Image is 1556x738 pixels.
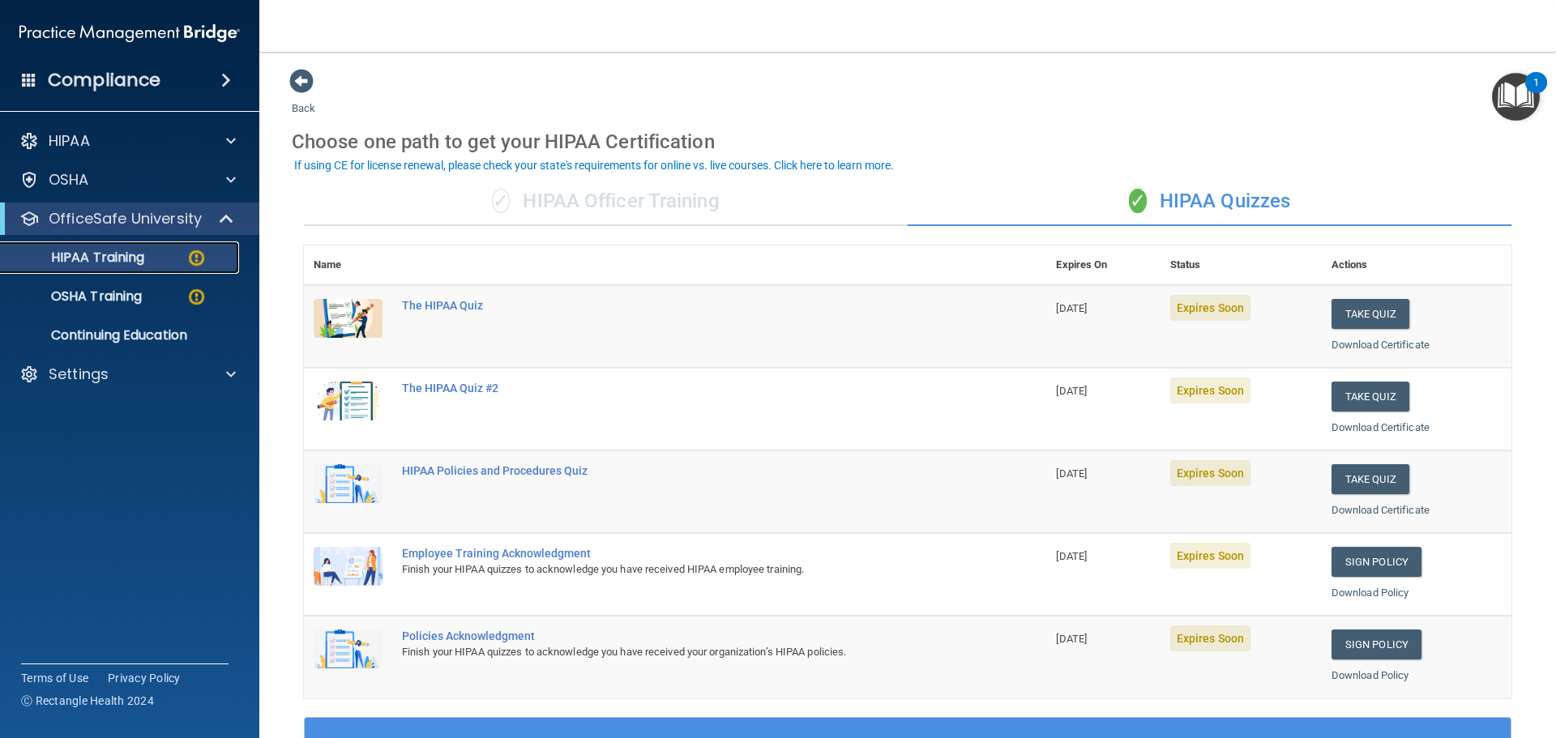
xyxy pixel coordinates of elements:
a: Download Certificate [1332,339,1430,351]
div: Policies Acknowledgment [402,629,965,642]
a: Download Certificate [1332,421,1430,433]
button: Take Quiz [1332,464,1409,494]
span: ✓ [492,189,510,213]
a: Sign Policy [1332,547,1421,577]
span: [DATE] [1056,302,1087,314]
div: The HIPAA Quiz [402,299,965,312]
div: Employee Training Acknowledgment [402,547,965,560]
p: OfficeSafe University [49,209,202,228]
span: Ⓒ Rectangle Health 2024 [21,693,154,709]
span: Expires Soon [1170,295,1250,321]
a: HIPAA [19,131,236,151]
p: Continuing Education [11,327,232,343]
a: Download Certificate [1332,504,1430,516]
span: ✓ [1129,189,1147,213]
button: Open Resource Center, 1 new notification [1492,73,1540,121]
div: Finish your HIPAA quizzes to acknowledge you have received your organization’s HIPAA policies. [402,642,965,662]
th: Name [304,245,392,285]
img: PMB logo [19,17,240,49]
button: Take Quiz [1332,299,1409,329]
div: HIPAA Policies and Procedures Quiz [402,464,965,477]
p: HIPAA [49,131,90,151]
span: Expires Soon [1170,378,1250,403]
h4: Compliance [48,69,160,92]
span: [DATE] [1056,467,1087,480]
span: Expires Soon [1170,460,1250,486]
div: Choose one path to get your HIPAA Certification [292,118,1524,165]
p: Settings [49,365,109,384]
div: The HIPAA Quiz #2 [402,382,965,395]
a: Terms of Use [21,670,88,686]
a: Download Policy [1332,587,1409,599]
img: warning-circle.0cc9ac19.png [186,248,207,268]
span: Expires Soon [1170,625,1250,651]
th: Expires On [1046,245,1160,285]
a: Settings [19,365,236,384]
iframe: Drift Widget Chat Controller [1276,623,1537,688]
th: Status [1161,245,1322,285]
a: Back [292,83,315,114]
a: Privacy Policy [108,670,181,686]
span: [DATE] [1056,633,1087,645]
th: Actions [1322,245,1511,285]
div: If using CE for license renewal, please check your state's requirements for online vs. live cours... [294,160,894,171]
span: [DATE] [1056,385,1087,397]
p: HIPAA Training [11,250,144,266]
div: HIPAA Quizzes [908,177,1511,226]
a: OfficeSafe University [19,209,235,228]
div: 1 [1533,83,1539,104]
span: Expires Soon [1170,543,1250,569]
img: warning-circle.0cc9ac19.png [186,287,207,307]
button: If using CE for license renewal, please check your state's requirements for online vs. live cours... [292,157,896,173]
a: OSHA [19,170,236,190]
button: Take Quiz [1332,382,1409,412]
span: [DATE] [1056,550,1087,562]
div: Finish your HIPAA quizzes to acknowledge you have received HIPAA employee training. [402,560,965,579]
p: OSHA [49,170,89,190]
p: OSHA Training [11,288,142,305]
div: HIPAA Officer Training [304,177,908,226]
